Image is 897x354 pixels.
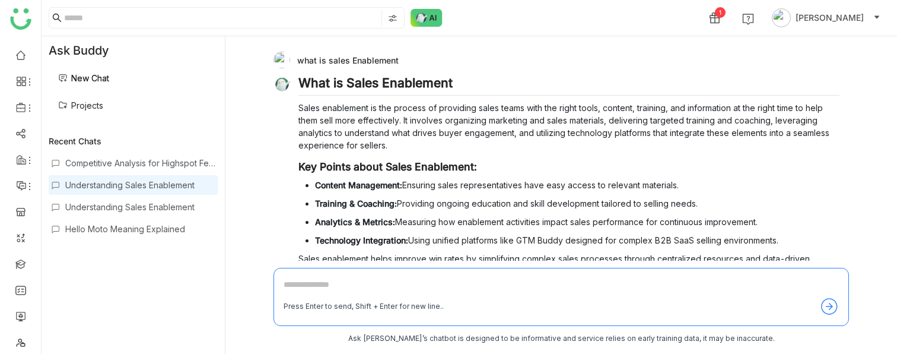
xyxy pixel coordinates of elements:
div: Understanding Sales Enablement [65,180,215,190]
p: Providing ongoing education and skill development tailored to selling needs. [315,197,839,210]
div: Ask [PERSON_NAME]’s chatbot is designed to be informative and service relies on early training da... [273,333,849,344]
a: Projects [58,100,103,110]
div: 1 [715,7,726,18]
p: Sales enablement helps improve win rates by simplifying complex sales processes through centraliz... [298,252,839,277]
img: logo [10,8,31,30]
div: Press Enter to send, Shift + Enter for new line.. [284,301,444,312]
div: Recent Chats [49,136,218,146]
p: Using unified platforms like GTM Buddy designed for complex B2B SaaS selling environments. [315,234,839,246]
div: what is sales Enablement [273,52,839,68]
img: 684a9742de261c4b36a3ada0 [273,52,290,68]
img: help.svg [742,13,754,25]
div: Ask Buddy [42,36,225,65]
img: avatar [772,8,791,27]
span: [PERSON_NAME] [796,11,864,24]
a: New Chat [58,73,109,83]
h2: What is Sales Enablement [298,75,839,96]
p: Measuring how enablement activities impact sales performance for continuous improvement. [315,216,839,228]
strong: Analytics & Metrics: [315,217,395,227]
button: [PERSON_NAME] [769,8,883,27]
div: Understanding Sales Enablement [65,202,215,212]
img: search-type.svg [388,14,397,23]
div: Competitive Analysis for Highspot Features [65,158,215,168]
strong: Training & Coaching: [315,198,397,208]
strong: Content Management: [315,180,402,190]
div: Hello Moto Meaning Explained [65,224,215,234]
strong: Technology Integration: [315,235,408,245]
img: ask-buddy-normal.svg [411,9,443,27]
p: Sales enablement is the process of providing sales teams with the right tools, content, training,... [298,102,839,151]
h3: Key Points about Sales Enablement: [298,160,839,173]
p: Ensuring sales representatives have easy access to relevant materials. [315,179,839,191]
